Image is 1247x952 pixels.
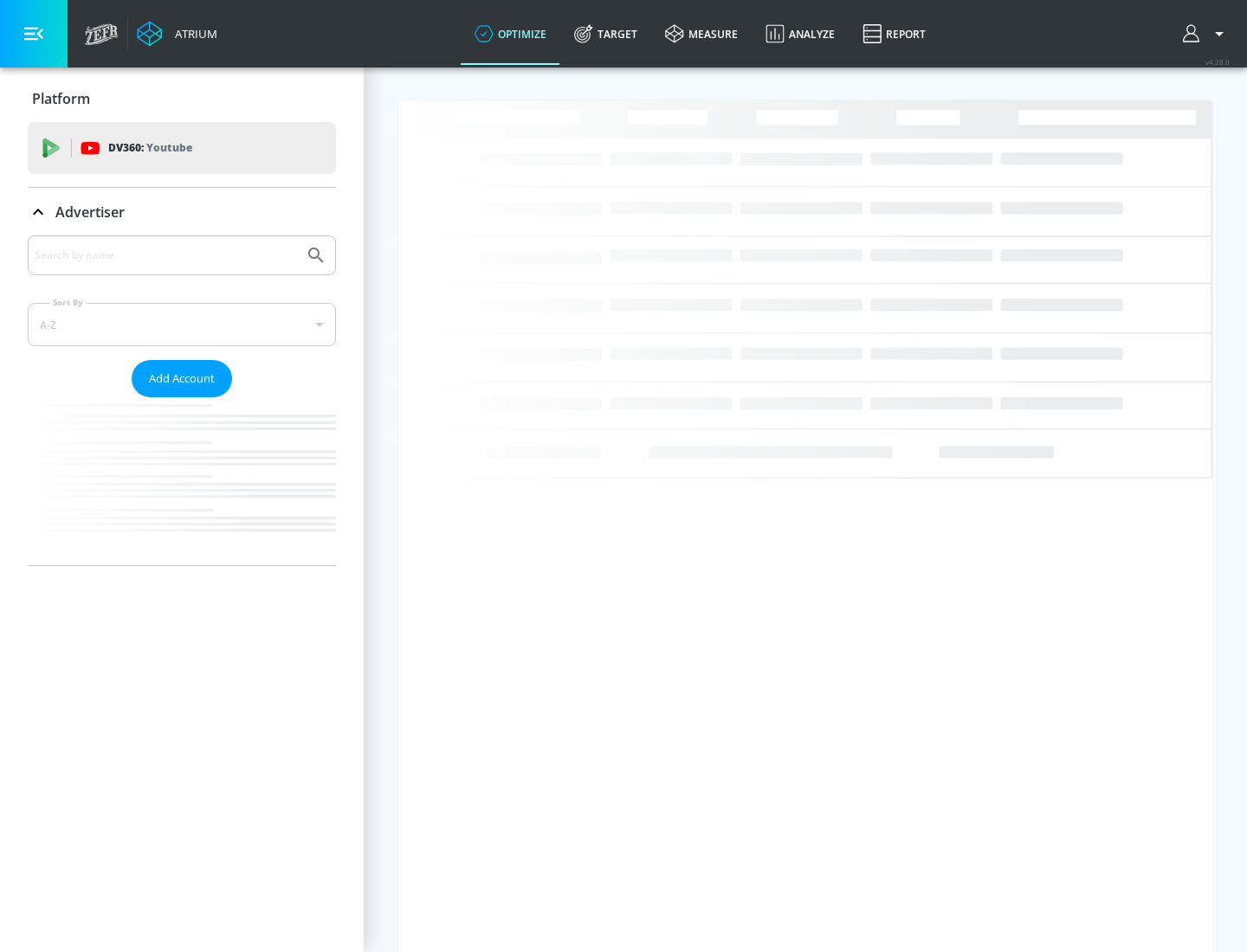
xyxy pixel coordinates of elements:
div: DV360: Youtube [28,122,336,174]
div: Atrium [168,26,217,42]
span: Add Account [149,369,215,389]
input: Search by name [35,244,297,267]
div: A-Z [28,303,336,346]
span: v 4.28.0 [1205,57,1230,67]
p: Platform [32,89,90,108]
a: Atrium [137,21,217,47]
p: Advertiser [55,203,125,222]
p: Youtube [146,138,192,157]
button: Add Account [132,360,232,397]
div: Platform [28,74,336,123]
nav: list of Advertiser [28,397,336,565]
a: measure [651,3,752,65]
a: Report [849,3,940,65]
a: Analyze [752,3,849,65]
a: Target [560,3,651,65]
div: Advertiser [28,235,336,565]
a: optimize [461,3,560,65]
label: Sort By [49,297,87,308]
p: DV360: [108,138,192,158]
div: Advertiser [28,188,336,236]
